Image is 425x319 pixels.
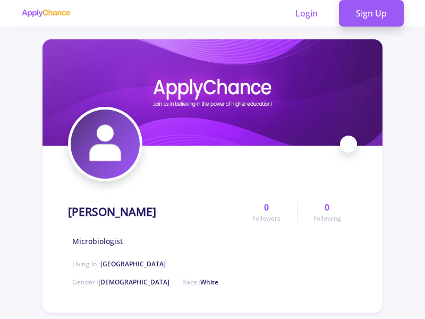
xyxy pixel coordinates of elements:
span: [DEMOGRAPHIC_DATA] [98,278,169,287]
span: Gender : [72,278,169,287]
span: 0 [325,201,329,214]
span: Living in : [72,259,166,268]
img: applychance logo text only [21,9,71,18]
span: Followers [252,214,280,223]
a: 0Following [297,201,357,223]
span: Microbiologist [72,236,123,247]
img: Lilit Hayrapetiancover image [42,39,382,146]
h1: [PERSON_NAME] [68,205,156,219]
span: Following [313,214,341,223]
span: [GEOGRAPHIC_DATA] [100,259,166,268]
span: 0 [264,201,269,214]
a: 0Followers [236,201,296,223]
span: White [200,278,218,287]
span: Race : [182,278,218,287]
img: Lilit Hayrapetianavatar [71,110,140,179]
